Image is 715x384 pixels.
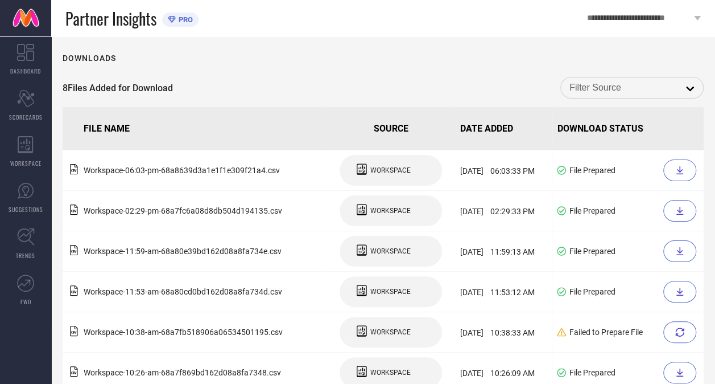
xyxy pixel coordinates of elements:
[460,369,535,378] span: [DATE] 10:26:09 AM
[10,67,41,75] span: DASHBOARD
[84,287,282,296] span: Workspace - 11:53-am - 68a80cd0bd162d08a8fa734d .csv
[84,206,282,215] span: Workspace - 02:29-pm - 68a7fc6a08d8db504d194135 .csv
[663,240,699,262] a: Download
[9,205,43,214] span: SUGGESTIONS
[460,166,535,175] span: [DATE] 06:03:33 PM
[569,287,615,296] span: File Prepared
[370,369,410,377] span: WORKSPACE
[84,328,283,337] span: Workspace - 10:38-am - 68a7fb518906a06534501195 .csv
[63,83,173,93] span: 8 Files Added for Download
[370,166,410,174] span: WORKSPACE
[460,247,535,256] span: [DATE] 11:59:13 AM
[16,251,35,260] span: TRENDS
[84,166,280,175] span: Workspace - 06:03-pm - 68a8639d3a1e1f1e309f21a4 .csv
[456,107,552,150] th: DATE ADDED
[84,247,282,256] span: Workspace - 11:59-am - 68a80e39bd162d08a8fa734e .csv
[460,328,535,337] span: [DATE] 10:38:33 AM
[663,200,699,222] a: Download
[370,288,410,296] span: WORKSPACE
[663,281,699,303] a: Download
[460,288,535,297] span: [DATE] 11:53:12 AM
[552,107,704,150] th: DOWNLOAD STATUS
[20,297,31,306] span: FWD
[63,107,326,150] th: FILE NAME
[569,166,615,175] span: File Prepared
[370,207,410,215] span: WORKSPACE
[10,159,42,168] span: WORKSPACE
[663,321,696,343] div: Retry
[9,113,43,121] span: SCORECARDS
[370,247,410,255] span: WORKSPACE
[569,247,615,256] span: File Prepared
[84,368,281,377] span: Workspace - 10:26-am - 68a7f869bd162d08a8fa7348 .csv
[63,54,116,63] h1: Downloads
[569,328,642,337] span: Failed to Prepare File
[569,206,615,215] span: File Prepared
[663,362,699,383] a: Download
[460,207,535,216] span: [DATE] 02:29:33 PM
[326,107,456,150] th: SOURCE
[370,328,410,336] span: WORKSPACE
[663,160,699,181] a: Download
[176,15,193,24] span: PRO
[65,7,156,30] span: Partner Insights
[569,368,615,377] span: File Prepared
